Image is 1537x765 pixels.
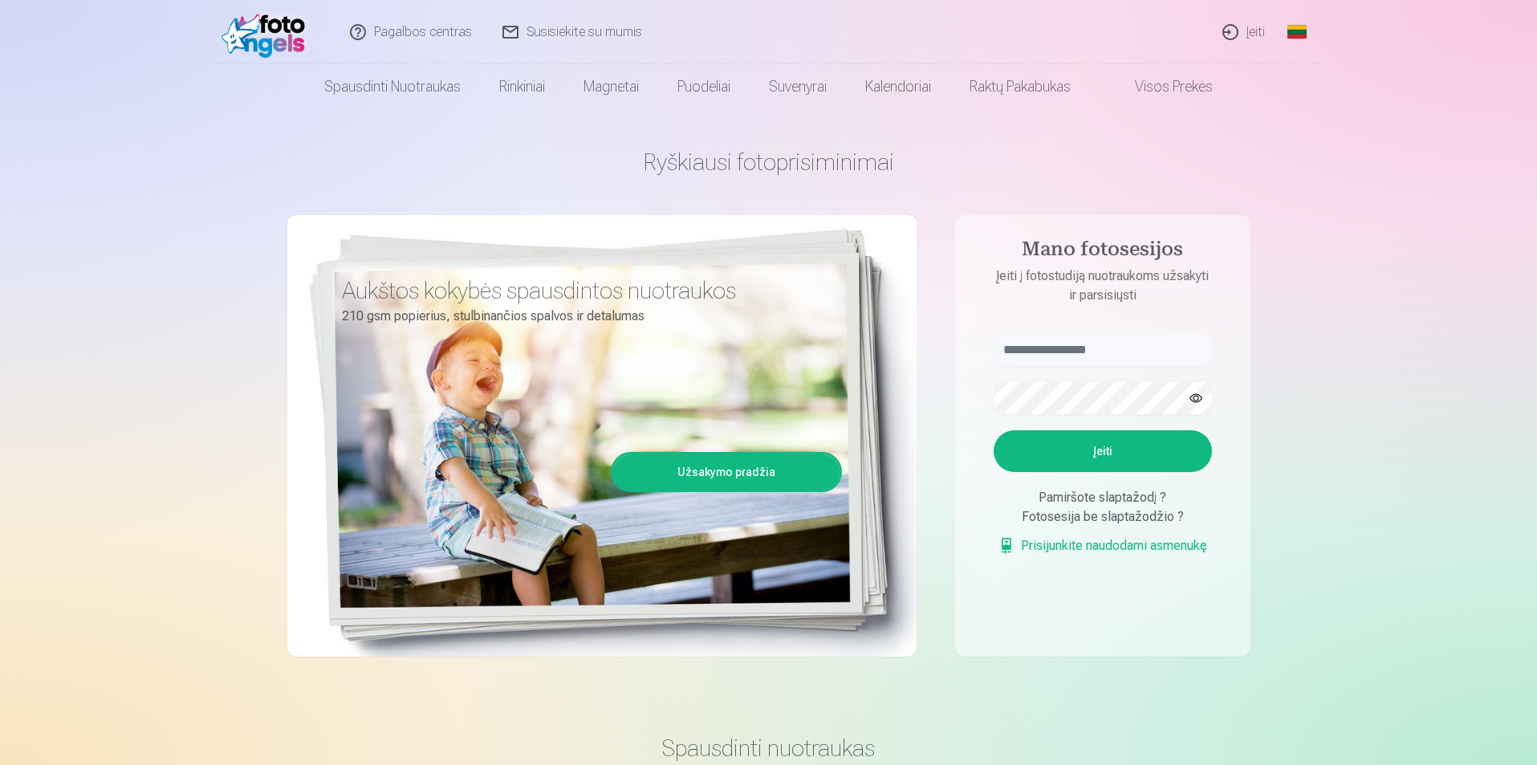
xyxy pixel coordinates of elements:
[613,454,840,490] a: Užsakymo pradžia
[1090,64,1232,109] a: Visos prekės
[998,536,1207,555] a: Prisijunkite naudodami asmenukę
[994,507,1212,527] div: Fotosesija be slaptažodžio ?
[564,64,658,109] a: Magnetai
[342,305,830,328] p: 210 gsm popierius, stulbinančios spalvos ir detalumas
[287,148,1250,177] h1: Ryškiausi fotoprisiminimai
[750,64,846,109] a: Suvenyrai
[978,238,1228,267] h4: Mano fotosesijos
[300,734,1238,763] h3: Spausdinti nuotraukas
[978,267,1228,305] p: Įeiti į fotostudiją nuotraukoms užsakyti ir parsisiųsti
[222,6,314,58] img: /fa2
[846,64,950,109] a: Kalendoriai
[994,488,1212,507] div: Pamiršote slaptažodį ?
[658,64,750,109] a: Puodeliai
[950,64,1090,109] a: Raktų pakabukas
[480,64,564,109] a: Rinkiniai
[305,64,480,109] a: Spausdinti nuotraukas
[994,430,1212,472] button: Įeiti
[342,276,830,305] h3: Aukštos kokybės spausdintos nuotraukos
